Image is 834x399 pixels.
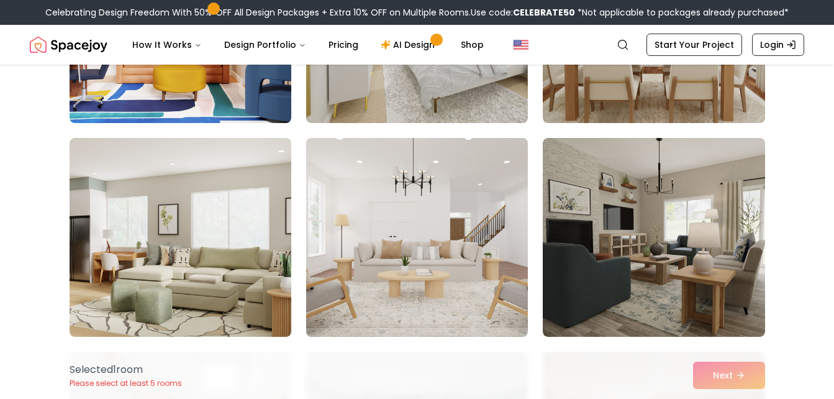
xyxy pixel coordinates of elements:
a: Shop [451,32,494,57]
img: Room room-58 [70,138,291,337]
img: Room room-60 [543,138,764,337]
img: Spacejoy Logo [30,32,107,57]
div: Celebrating Design Freedom With 50% OFF All Design Packages + Extra 10% OFF on Multiple Rooms. [45,6,789,19]
nav: Main [122,32,494,57]
p: Please select at least 5 rooms [70,378,182,388]
a: Spacejoy [30,32,107,57]
a: Login [752,34,804,56]
button: Design Portfolio [214,32,316,57]
p: Selected 1 room [70,362,182,377]
span: *Not applicable to packages already purchased* [575,6,789,19]
span: Use code: [471,6,575,19]
a: Pricing [319,32,368,57]
button: How It Works [122,32,212,57]
b: CELEBRATE50 [513,6,575,19]
img: Room room-59 [301,133,533,342]
a: AI Design [371,32,448,57]
nav: Global [30,25,804,65]
img: United States [514,37,528,52]
a: Start Your Project [646,34,742,56]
